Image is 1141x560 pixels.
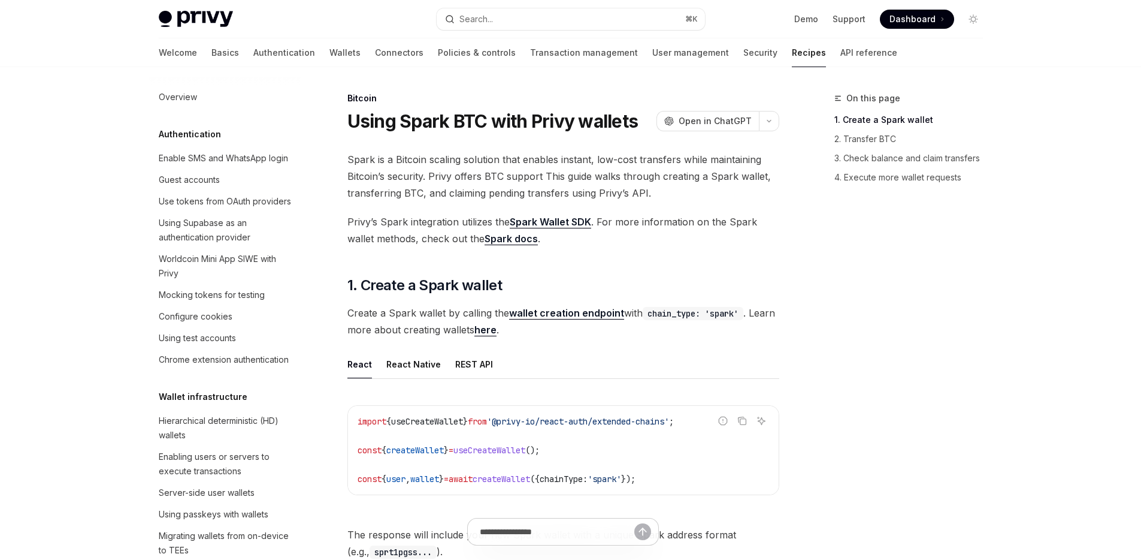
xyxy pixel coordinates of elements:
[347,305,779,338] span: Create a Spark wallet by calling the with . Learn more about creating wallets .
[375,38,423,67] a: Connectors
[149,248,302,284] a: Worldcoin Mini App SIWE with Privy
[159,353,289,367] div: Chrome extension authentication
[159,507,268,522] div: Using passkeys with wallets
[149,504,302,525] a: Using passkeys with wallets
[643,307,743,320] code: chain_type: 'spark'
[485,233,538,245] a: Spark docs
[358,445,382,456] span: const
[510,216,591,228] a: Spark Wallet SDK
[358,416,386,427] span: import
[149,147,302,169] a: Enable SMS and WhatsApp login
[473,474,530,484] span: createWallet
[149,306,302,327] a: Configure cookies
[159,331,236,345] div: Using test accounts
[159,38,197,67] a: Welcome
[794,13,818,25] a: Demo
[382,474,386,484] span: {
[347,276,503,295] span: 1. Create a Spark wallet
[525,445,540,456] span: ();
[753,413,769,429] button: Ask AI
[159,288,265,302] div: Mocking tokens for testing
[840,38,897,67] a: API reference
[656,111,759,131] button: Open in ChatGPT
[792,38,826,67] a: Recipes
[715,413,731,429] button: Report incorrect code
[159,90,197,104] div: Overview
[743,38,777,67] a: Security
[159,11,233,28] img: light logo
[540,474,588,484] span: chainType:
[437,8,705,30] button: Open search
[149,327,302,349] a: Using test accounts
[834,149,992,168] a: 3. Check balance and claim transfers
[463,416,468,427] span: }
[621,474,635,484] span: });
[347,350,372,378] div: React
[159,529,295,558] div: Migrating wallets from on-device to TEEs
[149,212,302,248] a: Using Supabase as an authentication provider
[530,474,540,484] span: ({
[149,169,302,191] a: Guest accounts
[159,486,255,500] div: Server-side user wallets
[386,445,444,456] span: createWallet
[159,450,295,478] div: Enabling users or servers to execute transactions
[386,474,405,484] span: user
[834,130,992,149] a: 2. Transfer BTC
[149,191,302,212] a: Use tokens from OAuth providers
[149,349,302,371] a: Chrome extension authentication
[329,38,361,67] a: Wallets
[159,252,295,281] div: Worldcoin Mini App SIWE with Privy
[347,110,638,132] h1: Using Spark BTC with Privy wallets
[449,445,453,456] span: =
[834,110,992,130] a: 1. Create a Spark wallet
[391,416,463,427] span: useCreateWallet
[382,445,386,456] span: {
[480,519,634,545] input: Ask a question...
[889,13,936,25] span: Dashboard
[880,10,954,29] a: Dashboard
[149,482,302,504] a: Server-side user wallets
[438,38,516,67] a: Policies & controls
[509,307,624,320] a: wallet creation endpoint
[487,416,669,427] span: '@privy-io/react-auth/extended-chains'
[159,216,295,245] div: Using Supabase as an authentication provider
[159,390,247,404] h5: Wallet infrastructure
[159,194,291,209] div: Use tokens from OAuth providers
[669,416,674,427] span: ;
[386,350,441,378] div: React Native
[211,38,239,67] a: Basics
[833,13,865,25] a: Support
[530,38,638,67] a: Transaction management
[679,115,752,127] span: Open in ChatGPT
[439,474,444,484] span: }
[846,91,900,106] span: On this page
[347,151,779,201] span: Spark is a Bitcoin scaling solution that enables instant, low-cost transfers while maintaining Bi...
[358,474,382,484] span: const
[386,416,391,427] span: {
[964,10,983,29] button: Toggle dark mode
[449,474,473,484] span: await
[149,86,302,108] a: Overview
[347,92,779,104] div: Bitcoin
[455,350,493,378] div: REST API
[444,474,449,484] span: =
[159,151,288,165] div: Enable SMS and WhatsApp login
[634,523,651,540] button: Send message
[459,12,493,26] div: Search...
[159,309,232,324] div: Configure cookies
[149,284,302,306] a: Mocking tokens for testing
[685,14,698,24] span: ⌘ K
[159,127,221,141] h5: Authentication
[410,474,439,484] span: wallet
[159,414,295,442] div: Hierarchical deterministic (HD) wallets
[253,38,315,67] a: Authentication
[149,446,302,482] a: Enabling users or servers to execute transactions
[405,474,410,484] span: ,
[347,213,779,247] span: Privy’s Spark integration utilizes the . For more information on the Spark wallet methods, check ...
[453,445,525,456] span: useCreateWallet
[652,38,729,67] a: User management
[834,168,992,187] a: 4. Execute more wallet requests
[588,474,621,484] span: 'spark'
[444,445,449,456] span: }
[149,410,302,446] a: Hierarchical deterministic (HD) wallets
